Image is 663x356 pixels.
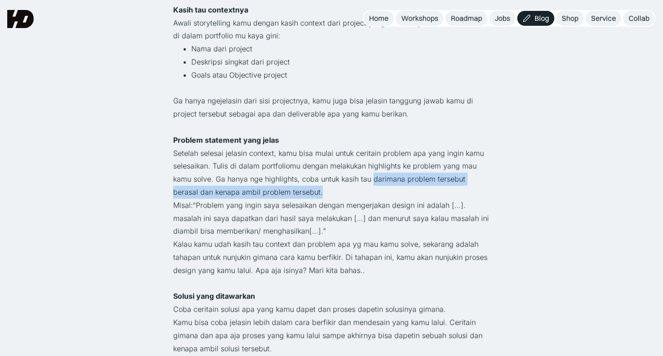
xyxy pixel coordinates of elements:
p: ‍ [173,82,490,95]
a: Collab [623,11,655,26]
a: Blog [517,11,554,26]
p: Setelah selesai jelasin context, kamu bisa mulai untuk ceritain problem apa yang ingin kamu seles... [173,147,490,199]
li: Deskripsi singkat dari project [191,56,490,69]
p: Kamu bisa coba jelasin lebih dalam cara berfikir dan mendesain yang kamu lalui. Ceritain gimana d... [173,316,490,355]
div: Workshops [401,14,438,23]
a: Service [586,11,621,26]
div: Roadmap [451,14,482,23]
div: Service [591,14,616,23]
a: Roadmap [445,11,488,26]
li: Nama dari project [191,43,490,56]
li: Goals atau Objective project [191,69,490,82]
div: Shop [562,14,578,23]
p: Kalau kamu udah kasih tau context dan problem apa yg mau kamu solve, sekarang adalah tahapan untu... [173,238,490,277]
div: Collab [629,14,649,23]
p: ‍ [173,277,490,290]
div: Jobs [495,14,510,23]
p: ‍ [173,121,490,134]
strong: Kasih tau contextnya [173,5,248,14]
strong: Solusi yang ditawarkan [173,292,255,301]
p: Ga hanya ngejelasin dari sisi projectnya, kamu juga bisa jelasin tanggung jawab kamu di project t... [173,95,490,121]
div: Blog [535,14,549,23]
a: Shop [556,11,584,26]
div: Home [369,14,388,23]
p: Misal:“Problem yang ingin saya selesaikan dengan mengerjakan design ini adalah […]. masalah ini s... [173,199,490,238]
p: Awali storytelling kamu dengan kasih context dari project yang kamu kerjain. kamu bisa tulis di d... [173,17,490,43]
p: Coba ceritain solusi apa yang kamu dapet dan proses dapetin solusinya gimana. [173,303,490,316]
a: Jobs [489,11,516,26]
a: Home [364,11,394,26]
a: Workshops [396,11,444,26]
strong: Problem statement yang jelas [173,136,279,145]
